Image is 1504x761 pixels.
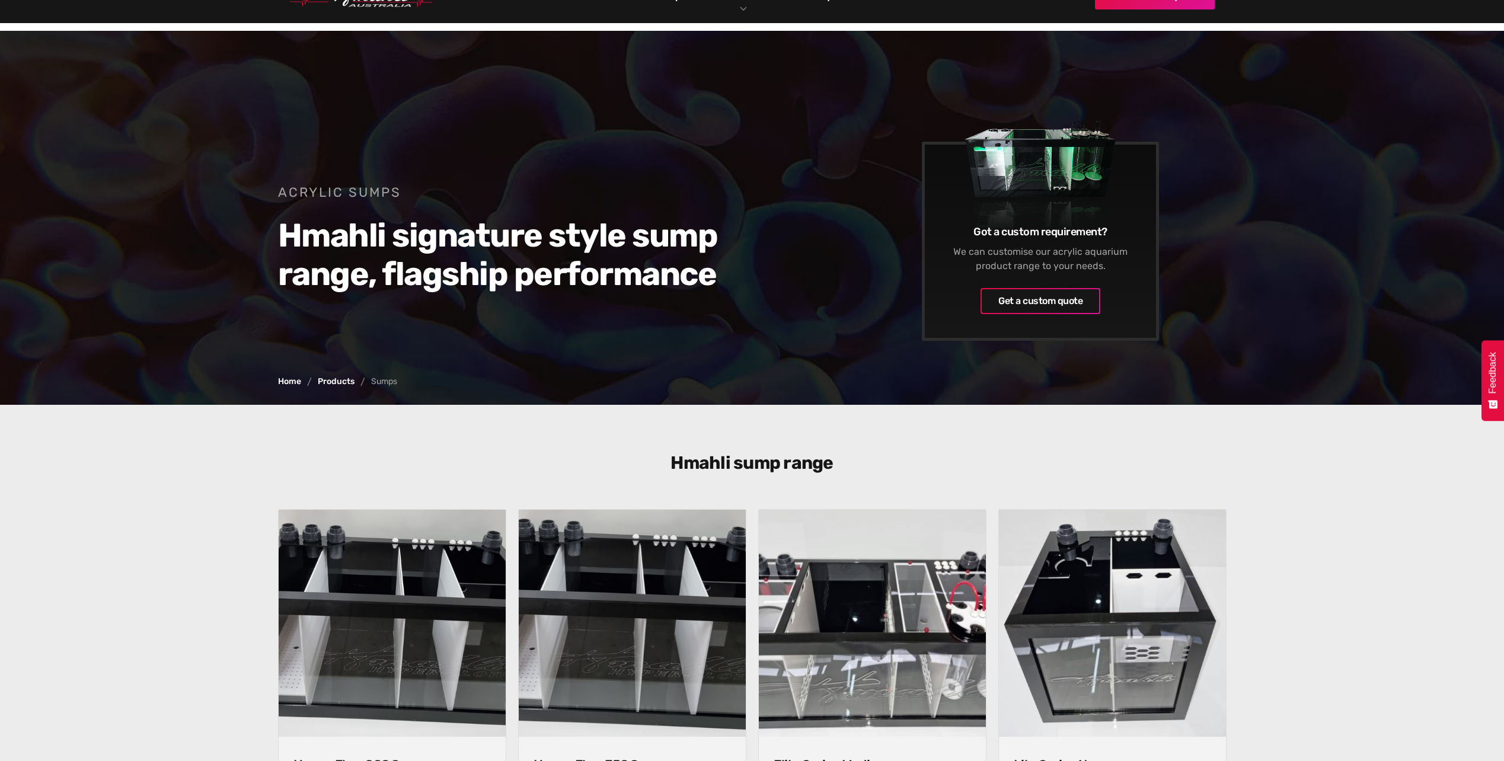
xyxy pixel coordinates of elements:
[278,184,735,202] h1: Acrylic Sumps
[524,452,981,474] h3: Hmahli sump range
[278,216,735,293] h2: Hmahli signature style sump range, flagship performance
[998,294,1083,308] div: Get a custom quote
[981,288,1100,314] a: Get a custom quote
[278,378,301,386] a: Home
[759,510,986,737] img: Elite Series Medium
[371,378,397,386] div: Sumps
[943,85,1138,260] img: Sumps
[943,245,1138,273] div: We can customise our acrylic aquarium product range to your needs.
[943,225,1138,239] h6: Got a custom requirement?
[318,378,355,386] a: Products
[1487,352,1498,394] span: Feedback
[1481,340,1504,421] button: Feedback - Show survey
[513,505,751,742] img: Hyper-Flow 750 Sump
[999,510,1226,737] img: Lite Series Nano
[279,510,506,737] img: Hyper-Flow 900 Sump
